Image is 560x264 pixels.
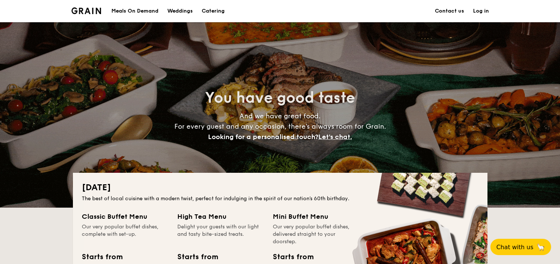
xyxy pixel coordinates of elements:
button: Chat with us🦙 [490,239,551,255]
div: The best of local cuisine with a modern twist, perfect for indulging in the spirit of our nation’... [82,195,479,202]
div: Our very popular buffet dishes, complete with set-up. [82,223,168,245]
span: Chat with us [496,244,533,251]
h2: [DATE] [82,182,479,194]
div: Mini Buffet Menu [273,211,359,222]
div: Delight your guests with our light and tasty bite-sized treats. [177,223,264,245]
div: Starts from [82,251,122,263]
div: High Tea Menu [177,211,264,222]
span: 🦙 [536,243,545,251]
a: Logotype [71,7,101,14]
img: Grain [71,7,101,14]
div: Classic Buffet Menu [82,211,168,222]
span: Let's chat. [318,133,352,141]
div: Starts from [177,251,218,263]
div: Starts from [273,251,313,263]
div: Our very popular buffet dishes, delivered straight to your doorstep. [273,223,359,245]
